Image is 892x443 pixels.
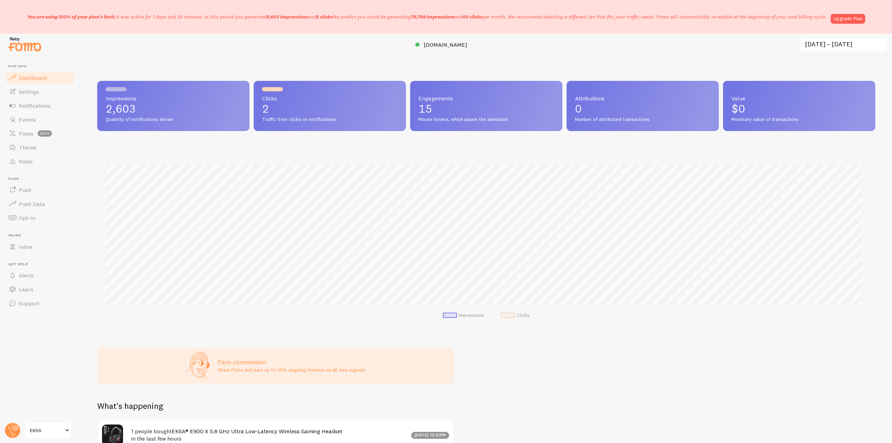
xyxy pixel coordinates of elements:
a: Events [4,113,76,127]
span: Learn [19,286,33,293]
span: Dashboard [19,74,47,81]
a: EKSA [25,422,72,439]
a: EKSA® E900 X 5.8 GHz Ultra Low-Latency Wireless Gaming Headset [172,428,343,435]
a: Support [4,296,76,310]
p: 0 [575,103,710,114]
li: Clicks [501,312,530,319]
span: Opt-In [19,214,35,221]
span: $0 [731,102,745,115]
span: beta [38,130,52,137]
p: 15 [418,103,554,114]
p: Share Fomo and earn up to 25% ongoing revenue on all new signups [218,366,366,373]
span: Flows [19,130,33,137]
span: Theme [19,144,36,151]
a: Push Data [4,197,76,211]
h4: 1 people bought in the last few hours [131,428,407,442]
span: Rules [19,158,33,165]
span: Quantity of notifications shown [106,116,241,123]
h3: Earn commission [218,358,366,366]
a: Rules [4,154,76,168]
span: You are using 100% of your plan's limit. [27,14,116,20]
span: Alerts [19,272,34,279]
span: and [411,14,483,20]
span: EKSA [30,426,63,435]
span: Events [19,116,36,123]
span: Traffic from clicks on notifications [262,116,398,123]
img: fomo-relay-logo-orange.svg [7,35,42,53]
a: Dashboard [4,71,76,85]
b: 2 clicks [316,14,333,20]
span: Value [731,96,867,101]
a: Learn [4,282,76,296]
b: 60 clicks [463,14,483,20]
a: Theme [4,140,76,154]
a: Push [4,183,76,197]
a: Upgrade Plan [831,14,865,24]
a: Alerts [4,268,76,282]
div: [DATE] 12:21pm [411,432,449,439]
span: Number of attributed transactions [575,116,710,123]
span: Engagements [418,96,554,101]
span: Monetary value of transactions [731,116,867,123]
span: Attributions [575,96,710,101]
span: and [267,14,333,20]
span: Clicks [262,96,398,101]
span: Inline [8,233,76,238]
span: Get Help [8,262,76,267]
span: Settings [19,88,39,95]
span: Push [8,177,76,181]
a: Settings [4,85,76,99]
h2: What's happening [97,400,163,411]
a: Flows beta [4,127,76,140]
p: It was active for 1 days and 34 minutes. In this period you generated We predict you could be gen... [27,13,826,20]
span: Inline [19,243,32,250]
b: 2,603 impressions [267,14,308,20]
a: Notifications [4,99,76,113]
span: Push [19,186,31,193]
span: Notifications [19,102,51,109]
li: Impressions [443,312,484,319]
p: 2 [262,103,398,114]
a: Opt-In [4,211,76,225]
b: 78,789 impressions [411,14,454,20]
span: Push Data [19,200,45,207]
span: Pop-ups [8,64,76,69]
span: Mouse hovers, which pause the animation [418,116,554,123]
a: Inline [4,240,76,254]
p: 2,603 [106,103,241,114]
span: Impressions [106,96,241,101]
span: Support [19,300,39,307]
